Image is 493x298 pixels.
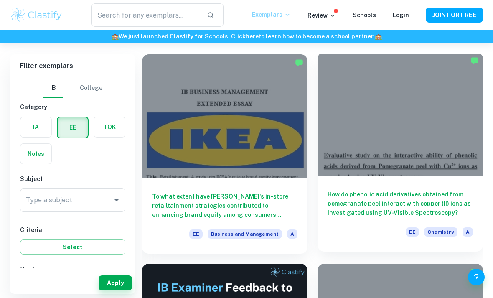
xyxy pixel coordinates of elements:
button: Notes [20,144,51,164]
span: EE [189,229,203,239]
button: IB [43,78,63,98]
button: Apply [99,275,132,290]
input: Search for any exemplars... [91,3,200,27]
h6: To what extent have [PERSON_NAME]'s in-store retailtainment strategies contributed to enhancing b... [152,192,297,219]
span: A [287,229,297,239]
img: Marked [470,268,479,276]
span: A [463,227,473,237]
button: EE [58,117,88,138]
img: Marked [470,56,479,65]
button: Help and Feedback [468,269,485,285]
p: Review [307,11,336,20]
span: 🏫 [375,33,382,40]
span: 🏫 [112,33,119,40]
a: To what extent have [PERSON_NAME]'s in-store retailtainment strategies contributed to enhancing b... [142,54,307,254]
h6: Criteria [20,225,125,234]
h6: Category [20,102,125,112]
img: Marked [295,59,303,67]
a: Schools [353,12,376,18]
button: JOIN FOR FREE [426,8,483,23]
h6: Filter exemplars [10,54,135,78]
h6: We just launched Clastify for Schools. Click to learn how to become a school partner. [2,32,491,41]
button: TOK [94,117,125,137]
h6: Subject [20,174,125,183]
button: IA [20,117,51,137]
img: Clastify logo [10,7,63,23]
h6: How do phenolic acid derivatives obtained from pomegranate peel interact with copper (II) ions as... [328,190,473,217]
button: College [80,78,102,98]
a: here [246,33,259,40]
button: Open [111,194,122,206]
span: EE [406,227,419,237]
a: Login [393,12,409,18]
h6: Grade [20,265,125,274]
span: Business and Management [208,229,282,239]
a: How do phenolic acid derivatives obtained from pomegranate peel interact with copper (II) ions as... [318,54,483,254]
div: Filter type choice [43,78,102,98]
span: Chemistry [424,227,457,237]
button: Select [20,239,125,255]
p: Exemplars [252,10,291,19]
